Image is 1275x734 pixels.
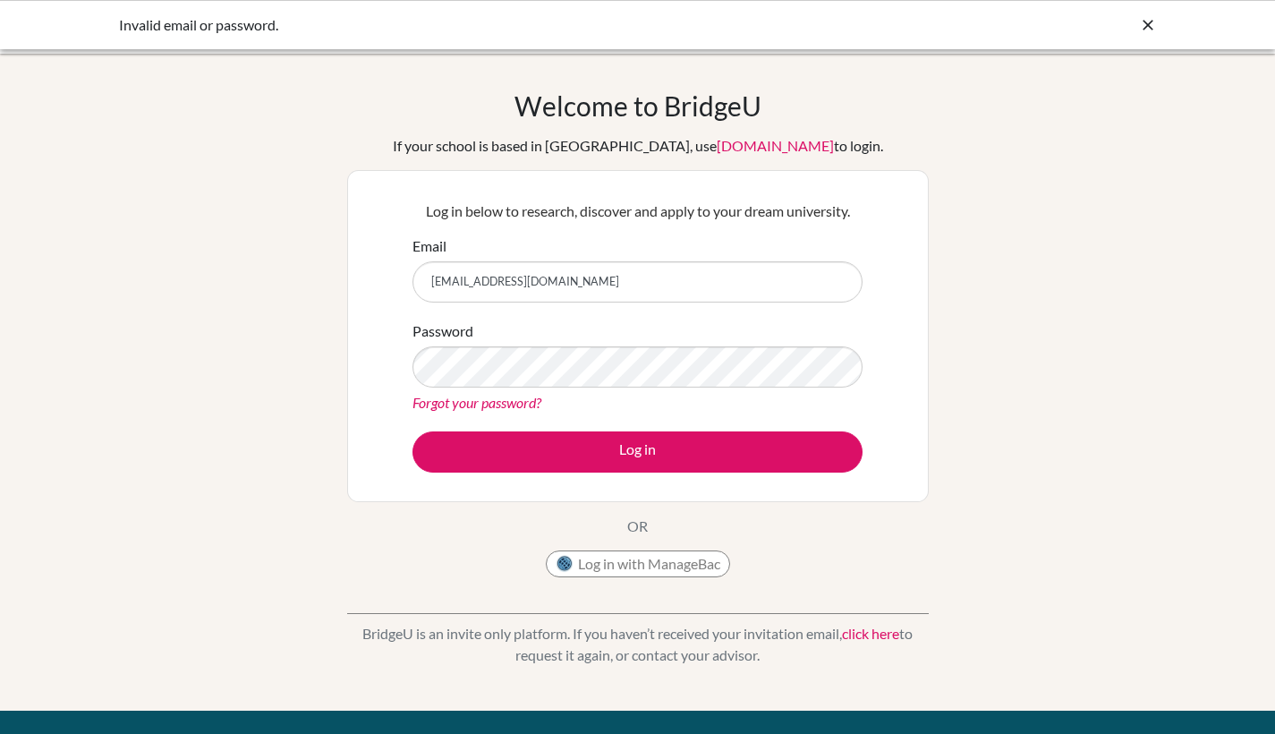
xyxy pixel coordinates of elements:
h1: Welcome to BridgeU [514,90,761,122]
a: Forgot your password? [412,394,541,411]
p: Log in below to research, discover and apply to your dream university. [412,201,863,222]
div: Invalid email or password. [119,14,888,36]
p: OR [627,516,648,537]
p: BridgeU is an invite only platform. If you haven’t received your invitation email, to request it ... [347,623,929,666]
a: [DOMAIN_NAME] [717,137,834,154]
div: If your school is based in [GEOGRAPHIC_DATA], use to login. [393,135,883,157]
label: Password [412,320,473,342]
button: Log in [412,431,863,473]
label: Email [412,235,446,257]
button: Log in with ManageBac [546,550,730,577]
a: click here [842,625,899,642]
